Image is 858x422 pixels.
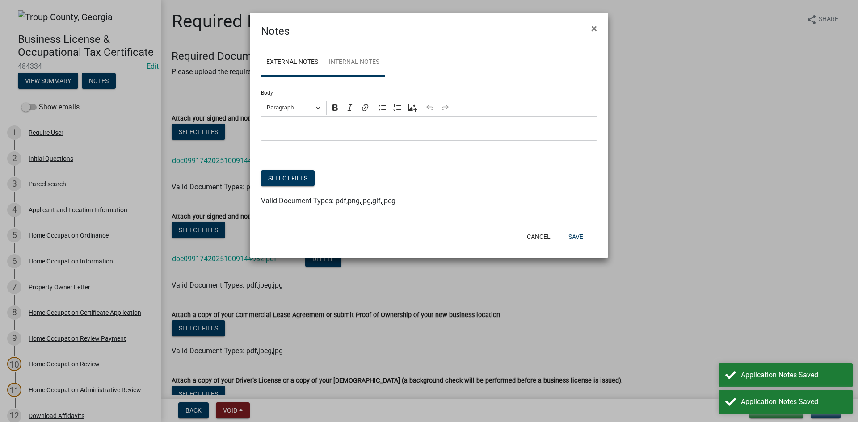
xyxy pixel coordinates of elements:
[261,99,597,116] div: Editor toolbar
[741,370,846,380] div: Application Notes Saved
[520,229,558,245] button: Cancel
[261,23,290,39] h4: Notes
[263,101,324,115] button: Paragraph, Heading
[267,102,313,113] span: Paragraph
[261,170,315,186] button: Select files
[261,196,395,205] span: Valid Document Types: pdf,png,jpg,gif,jpeg
[261,116,597,141] div: Editor editing area: main. Press Alt+0 for help.
[741,397,846,407] div: Application Notes Saved
[584,16,604,41] button: Close
[324,48,385,77] a: Internal Notes
[261,90,273,96] label: Body
[591,22,597,35] span: ×
[261,48,324,77] a: External Notes
[561,229,590,245] button: Save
